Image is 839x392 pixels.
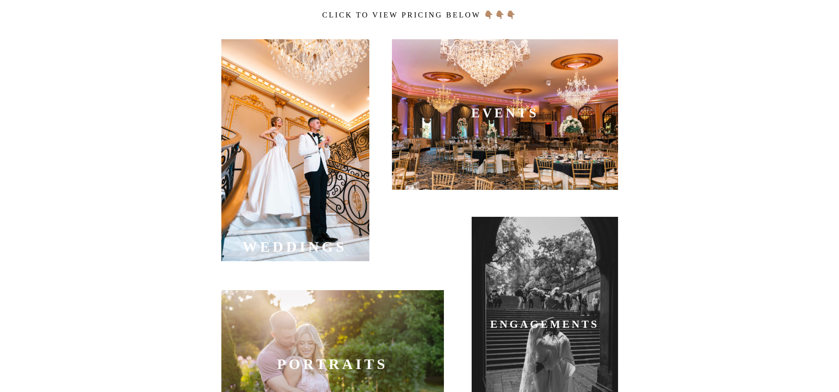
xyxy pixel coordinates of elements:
b: WEDDInGS [242,239,347,255]
a: EVENTS [434,103,576,126]
a: Engagements [474,316,616,340]
h2: click to view pricing below 👇🏽👇🏽👇🏽 [292,9,548,22]
b: Engagements [490,318,599,330]
a: WEDDInGS [224,235,366,259]
b: EVENTS [471,106,539,120]
a: Portraits [261,353,404,377]
b: Portraits [277,356,388,372]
